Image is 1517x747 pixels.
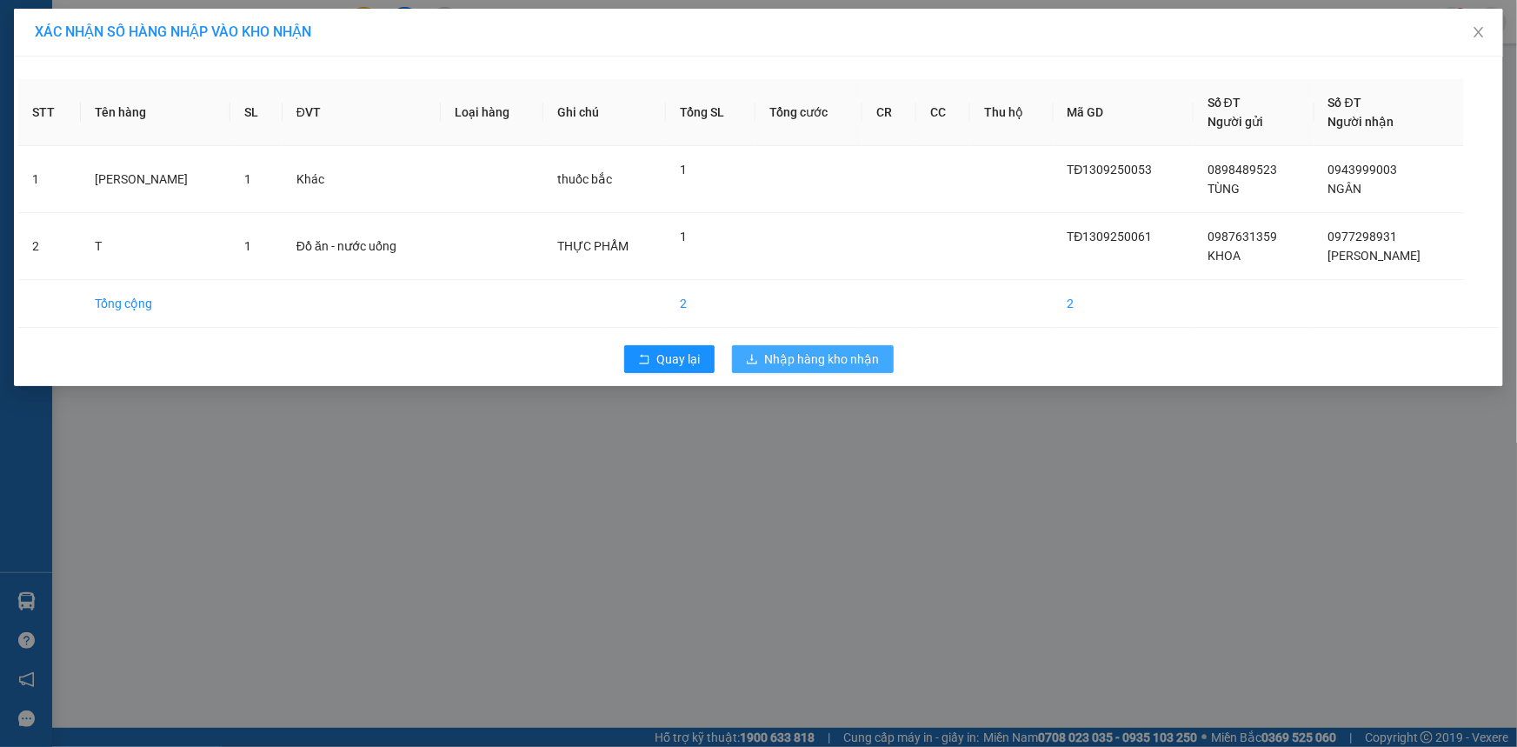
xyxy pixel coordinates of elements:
[624,345,715,373] button: rollbackQuay lại
[1208,96,1241,110] span: Số ĐT
[557,172,612,186] span: thuốc bắc
[1068,230,1153,243] span: TĐ1309250061
[230,79,283,146] th: SL
[1208,163,1277,177] span: 0898489523
[81,79,230,146] th: Tên hàng
[1328,230,1398,243] span: 0977298931
[283,146,441,213] td: Khác
[557,239,629,253] span: THỰC PHẨM
[970,79,1054,146] th: Thu hộ
[916,79,970,146] th: CC
[746,353,758,367] span: download
[732,345,894,373] button: downloadNhập hàng kho nhận
[1208,249,1241,263] span: KHOA
[441,79,543,146] th: Loại hàng
[657,350,701,369] span: Quay lại
[18,213,81,280] td: 2
[543,79,666,146] th: Ghi chú
[862,79,916,146] th: CR
[81,213,230,280] td: T
[680,163,687,177] span: 1
[18,79,81,146] th: STT
[81,146,230,213] td: [PERSON_NAME]
[283,213,441,280] td: Đồ ăn - nước uống
[1328,115,1394,129] span: Người nhận
[1054,79,1194,146] th: Mã GD
[1328,182,1362,196] span: NGÂN
[666,79,755,146] th: Tổng SL
[1328,163,1398,177] span: 0943999003
[1328,249,1421,263] span: [PERSON_NAME]
[1472,25,1486,39] span: close
[244,172,251,186] span: 1
[755,79,862,146] th: Tổng cước
[1208,230,1277,243] span: 0987631359
[1054,280,1194,328] td: 2
[1068,163,1153,177] span: TĐ1309250053
[1208,115,1263,129] span: Người gửi
[638,353,650,367] span: rollback
[35,23,311,40] span: XÁC NHẬN SỐ HÀNG NHẬP VÀO KHO NHẬN
[765,350,880,369] span: Nhập hàng kho nhận
[283,79,441,146] th: ĐVT
[680,230,687,243] span: 1
[1454,9,1503,57] button: Close
[244,239,251,253] span: 1
[666,280,755,328] td: 2
[18,146,81,213] td: 1
[81,280,230,328] td: Tổng cộng
[1328,96,1361,110] span: Số ĐT
[1208,182,1240,196] span: TÙNG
